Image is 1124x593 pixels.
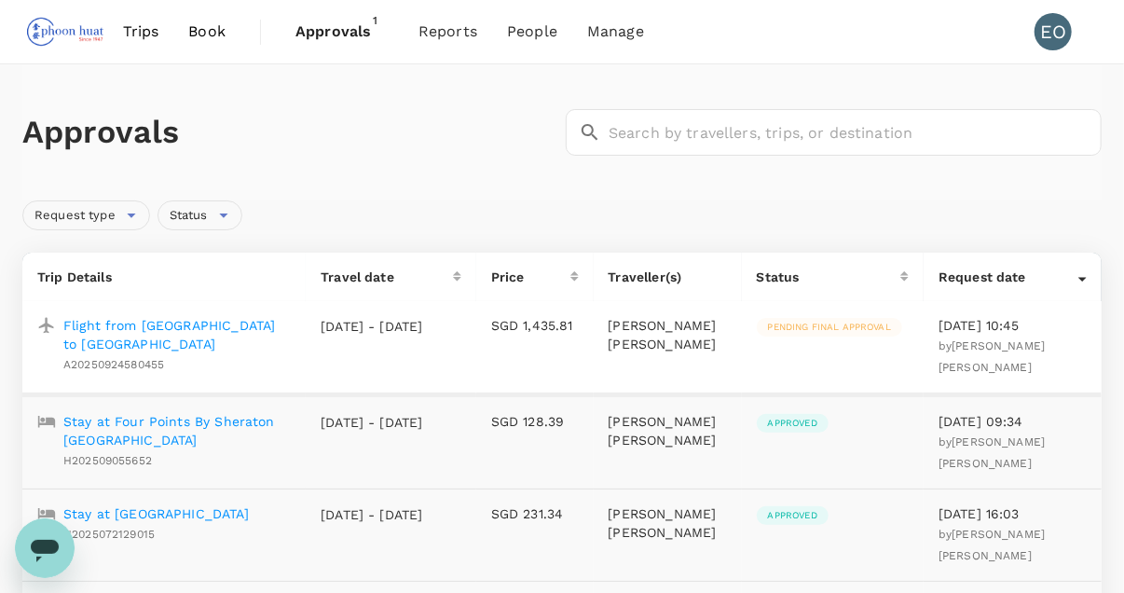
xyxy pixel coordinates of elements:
[491,268,570,286] div: Price
[1035,13,1072,50] div: EO
[22,113,558,152] h1: Approvals
[321,317,423,336] p: [DATE] - [DATE]
[587,21,644,43] span: Manage
[757,268,900,286] div: Status
[63,412,291,449] a: Stay at Four Points By Sheraton [GEOGRAPHIC_DATA]
[63,316,291,353] a: Flight from [GEOGRAPHIC_DATA] to [GEOGRAPHIC_DATA]
[63,528,155,541] span: H2025072129015
[939,435,1045,470] span: by
[22,11,108,52] img: Phoon Huat PTE. LTD.
[609,268,727,286] p: Traveller(s)
[757,321,902,334] span: Pending final approval
[295,21,389,43] span: Approvals
[507,21,557,43] span: People
[63,454,152,467] span: H202509055652
[939,339,1045,374] span: by
[123,21,159,43] span: Trips
[609,412,727,449] p: [PERSON_NAME] [PERSON_NAME]
[939,268,1078,286] div: Request date
[939,504,1087,523] p: [DATE] 16:03
[418,21,477,43] span: Reports
[757,417,829,430] span: Approved
[609,316,727,353] p: [PERSON_NAME] [PERSON_NAME]
[321,268,453,286] div: Travel date
[22,200,150,230] div: Request type
[939,528,1045,562] span: [PERSON_NAME] [PERSON_NAME]
[188,21,226,43] span: Book
[757,509,829,522] span: Approved
[939,412,1087,431] p: [DATE] 09:34
[321,505,423,524] p: [DATE] - [DATE]
[491,316,579,335] p: SGD 1,435.81
[939,316,1087,335] p: [DATE] 10:45
[491,412,579,431] p: SGD 128.39
[158,200,242,230] div: Status
[366,11,385,30] span: 1
[939,528,1045,562] span: by
[63,358,164,371] span: A20250924580455
[321,413,423,432] p: [DATE] - [DATE]
[23,207,127,225] span: Request type
[939,339,1045,374] span: [PERSON_NAME] [PERSON_NAME]
[491,504,579,523] p: SGD 231.34
[63,504,249,523] a: Stay at [GEOGRAPHIC_DATA]
[609,109,1102,156] input: Search by travellers, trips, or destination
[15,518,75,578] iframe: Button to launch messaging window
[939,435,1045,470] span: [PERSON_NAME] [PERSON_NAME]
[158,207,219,225] span: Status
[37,268,291,286] p: Trip Details
[609,504,727,542] p: [PERSON_NAME] [PERSON_NAME]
